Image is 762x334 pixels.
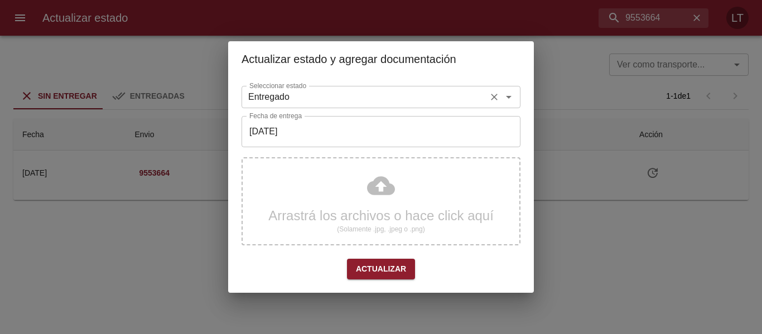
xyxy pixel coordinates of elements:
button: Limpiar [486,89,502,105]
button: Abrir [501,89,517,105]
button: Actualizar [347,259,415,279]
div: Arrastrá los archivos o hace click aquí(Solamente .jpg, .jpeg o .png) [242,157,520,245]
span: Actualizar [356,262,406,276]
span: Confirmar cambio de estado [347,259,415,279]
h2: Actualizar estado y agregar documentación [242,50,520,68]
